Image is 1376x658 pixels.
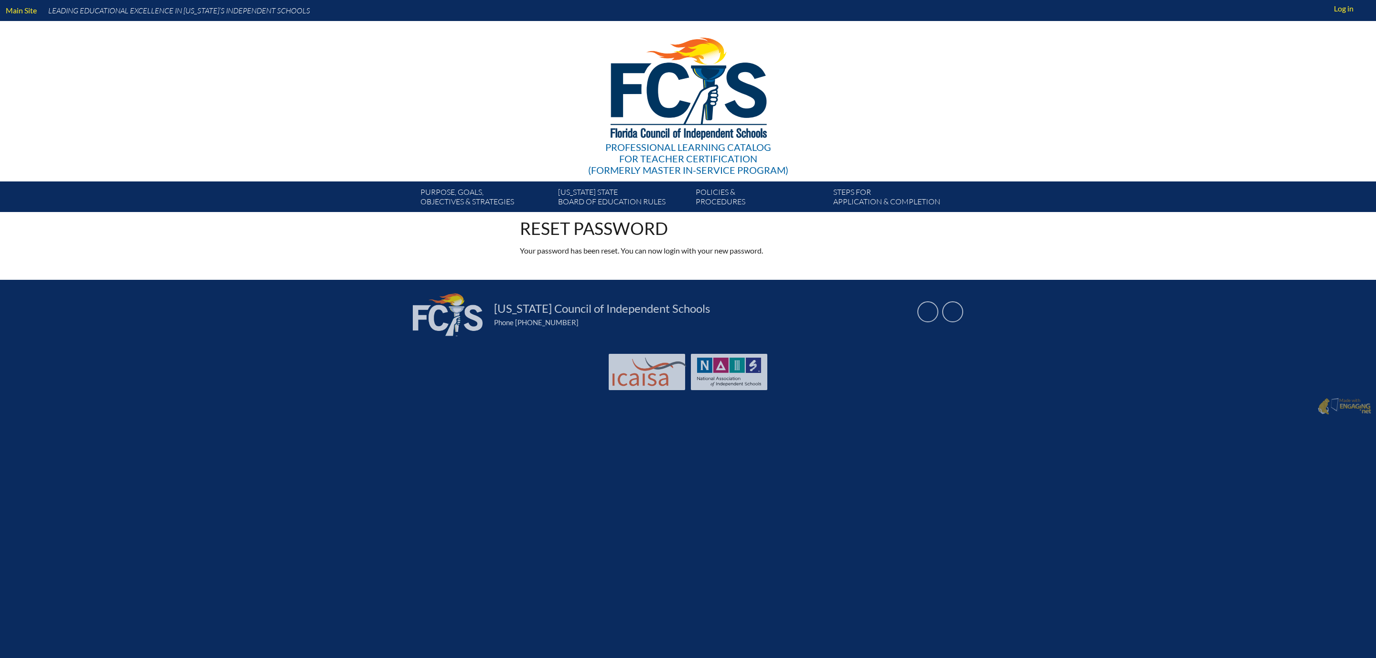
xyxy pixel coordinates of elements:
[520,220,856,237] h1: Reset Password
[829,185,967,212] a: Steps forapplication & completion
[1339,403,1371,414] img: Engaging - Bring it online
[490,301,714,316] a: [US_STATE] Council of Independent Schools
[619,153,757,164] span: for Teacher Certification
[613,358,686,386] img: Int'l Council Advancing Independent School Accreditation logo
[1314,396,1375,418] a: Made with
[494,318,906,327] div: Phone [PHONE_NUMBER]
[1339,398,1371,415] p: Made with
[417,185,554,212] a: Purpose, goals,objectives & strategies
[1331,398,1341,412] img: Engaging - Bring it online
[520,244,856,257] p: Your password has been reset. You can now login with your new password.
[584,19,792,178] a: Professional Learning Catalog for Teacher Certification(formerly Master In-service Program)
[413,293,483,336] img: FCIS_logo_white
[697,358,761,386] img: NAIS Logo
[2,4,41,17] a: Main Site
[1334,3,1354,14] span: Log in
[588,141,788,176] div: Professional Learning Catalog (formerly Master In-service Program)
[692,185,829,212] a: Policies &Procedures
[554,185,692,212] a: [US_STATE] StateBoard of Education rules
[1318,398,1330,415] img: Engaging - Bring it online
[590,21,787,151] img: FCISlogo221.eps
